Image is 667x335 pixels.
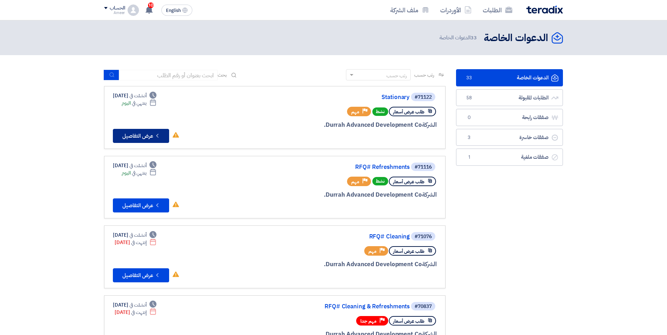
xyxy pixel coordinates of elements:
div: اليوم [122,169,156,177]
div: Durrah Advanced Development Co. [268,260,437,269]
div: [DATE] [115,309,156,316]
span: طلب عرض أسعار [393,248,424,255]
div: اليوم [122,99,156,107]
a: الدعوات الخاصة33 [456,69,563,86]
a: صفقات خاسرة3 [456,129,563,146]
span: 3 [465,134,473,141]
div: رتب حسب [386,72,407,79]
button: عرض التفاصيل [113,129,169,143]
button: عرض التفاصيل [113,268,169,282]
span: الشركة [422,260,437,269]
span: 33 [465,74,473,81]
span: 10 [148,2,154,8]
h2: الدعوات الخاصة [484,31,548,45]
span: 0 [465,114,473,121]
a: RFQ# Cleaning & Refreshments [269,303,410,310]
span: مهم [351,178,359,185]
img: profile_test.png [128,5,139,16]
span: أنشئت في [129,231,146,239]
span: الشركة [422,120,437,129]
span: الشركة [422,190,437,199]
div: #71122 [415,95,432,100]
span: أنشئت في [129,301,146,309]
span: 58 [465,94,473,101]
span: ينتهي في [132,99,146,107]
a: RFQ# Cleaning [269,234,410,240]
span: الدعوات الخاصة [440,34,478,42]
span: نشط [372,107,388,116]
span: 33 [470,34,477,41]
input: ابحث بعنوان أو رقم الطلب [119,70,218,80]
span: طلب عرض أسعار [393,109,424,115]
div: [DATE] [115,239,156,246]
span: مهم [368,248,377,255]
span: ينتهي في [132,169,146,177]
span: إنتهت في [131,309,146,316]
button: English [161,5,192,16]
div: #71076 [415,234,432,239]
span: طلب عرض أسعار [393,318,424,324]
a: صفقات رابحة0 [456,109,563,126]
a: ملف الشركة [385,2,435,18]
a: صفقات ملغية1 [456,149,563,166]
a: الطلبات المقبولة58 [456,89,563,106]
span: نشط [372,177,388,185]
div: #71116 [415,165,432,170]
div: Ameer [104,11,125,15]
span: English [166,8,181,13]
span: أنشئت في [129,162,146,169]
span: رتب حسب [414,71,434,79]
a: Stationary [269,94,410,100]
span: بحث [218,71,227,79]
div: [DATE] [113,301,156,309]
div: [DATE] [113,92,156,99]
span: طلب عرض أسعار [393,178,424,185]
a: RFQ# Refreshments [269,164,410,170]
span: مهم [351,109,359,115]
a: الأوردرات [435,2,477,18]
a: الطلبات [477,2,518,18]
button: عرض التفاصيل [113,198,169,212]
div: #70837 [415,304,432,309]
div: Durrah Advanced Development Co. [268,120,437,130]
span: 1 [465,154,473,161]
div: [DATE] [113,162,156,169]
span: مهم جدا [360,318,377,324]
img: Teradix logo [526,6,563,14]
span: أنشئت في [129,92,146,99]
span: إنتهت في [131,239,146,246]
div: [DATE] [113,231,156,239]
div: Durrah Advanced Development Co. [268,190,437,199]
div: الحساب [110,5,125,11]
